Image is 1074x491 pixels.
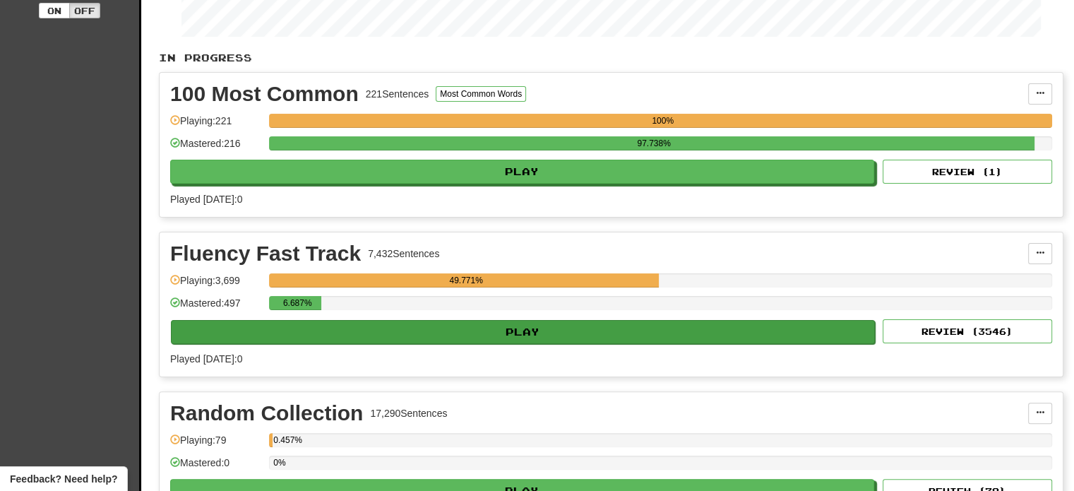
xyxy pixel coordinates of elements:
span: Played [DATE]: 0 [170,353,242,365]
div: 17,290 Sentences [370,406,447,420]
button: On [39,3,70,18]
div: 7,432 Sentences [368,247,439,261]
span: Played [DATE]: 0 [170,194,242,205]
div: 100 Most Common [170,83,359,105]
div: Mastered: 0 [170,456,262,479]
button: Review (1) [883,160,1052,184]
div: 6.687% [273,296,321,310]
div: 100% [273,114,1052,128]
button: Off [69,3,100,18]
div: Random Collection [170,403,363,424]
div: Playing: 79 [170,433,262,456]
button: Review (3546) [883,319,1052,343]
button: Play [171,320,875,344]
p: In Progress [159,51,1063,65]
div: 221 Sentences [366,87,429,101]
div: Mastered: 216 [170,136,262,160]
div: Playing: 3,699 [170,273,262,297]
button: Most Common Words [436,86,526,102]
span: Open feedback widget [10,472,117,486]
div: 49.771% [273,273,659,288]
div: Playing: 221 [170,114,262,137]
div: Mastered: 497 [170,296,262,319]
div: 97.738% [273,136,1034,150]
button: Play [170,160,874,184]
div: Fluency Fast Track [170,243,361,264]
